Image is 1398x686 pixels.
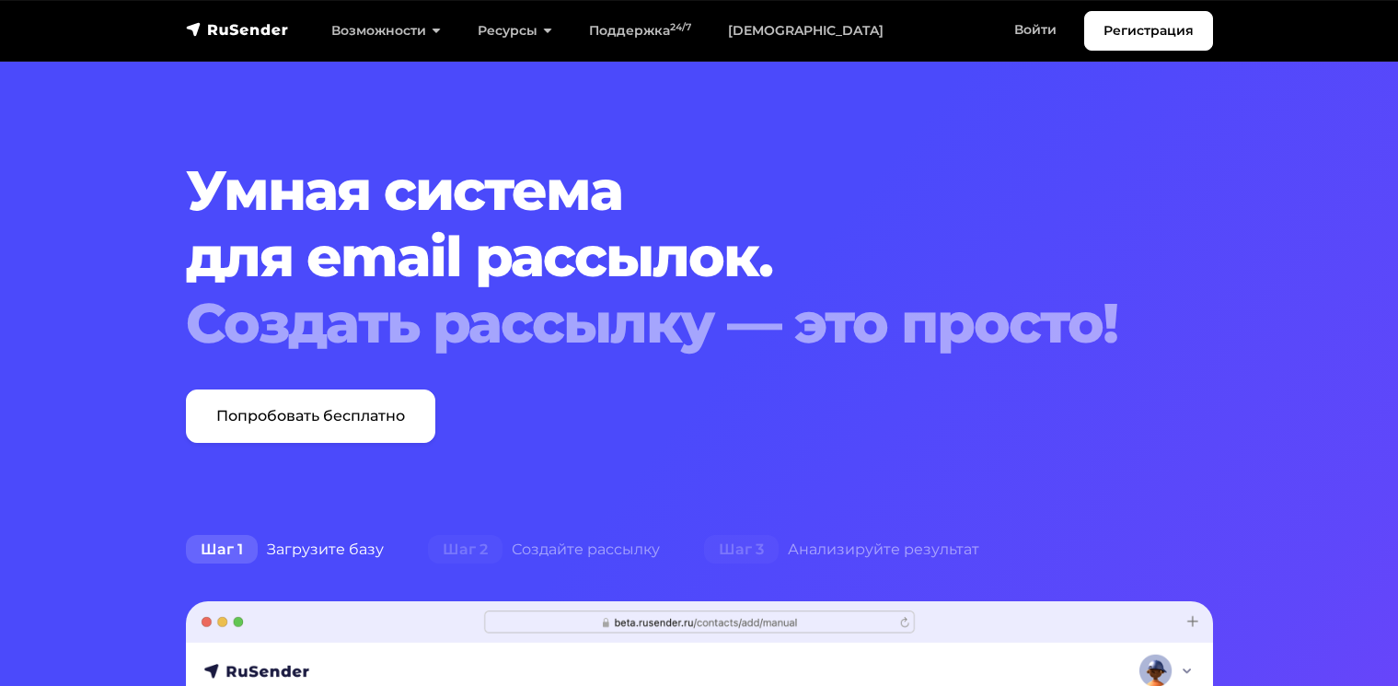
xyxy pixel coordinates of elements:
a: Регистрация [1084,11,1213,51]
a: Войти [996,11,1075,49]
a: Поддержка24/7 [571,12,710,50]
a: Попробовать бесплатно [186,390,435,443]
a: Возможности [313,12,459,50]
a: [DEMOGRAPHIC_DATA] [710,12,902,50]
a: Ресурсы [459,12,571,50]
div: Анализируйте результат [682,531,1001,568]
sup: 24/7 [670,21,691,33]
img: RuSender [186,20,289,39]
h1: Умная система для email рассылок. [186,157,1126,356]
div: Загрузите базу [164,531,406,568]
span: Шаг 3 [704,535,779,564]
span: Шаг 2 [428,535,503,564]
span: Шаг 1 [186,535,258,564]
div: Создайте рассылку [406,531,682,568]
div: Создать рассылку — это просто! [186,290,1126,356]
